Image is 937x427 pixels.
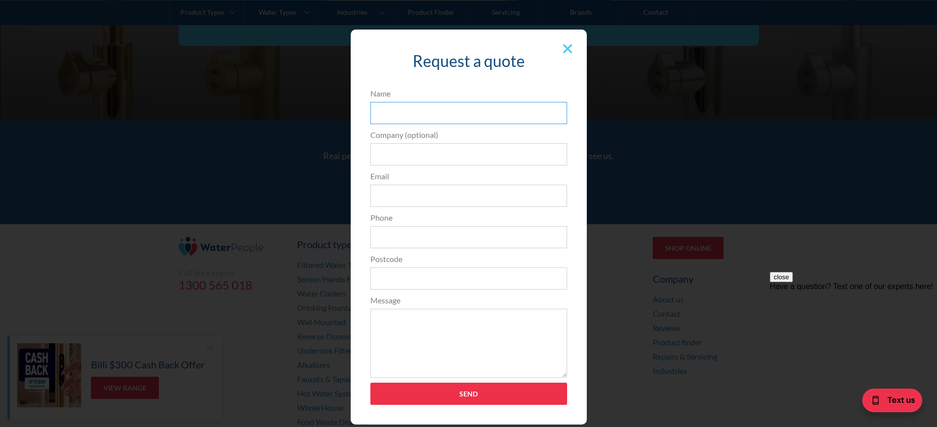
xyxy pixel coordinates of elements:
[370,49,567,73] h3: Request a quote
[370,129,567,141] label: Company (optional)
[370,170,567,182] label: Email
[370,295,567,306] label: Message
[370,383,567,405] input: Send
[839,378,937,427] iframe: podium webchat widget bubble
[770,272,937,390] iframe: podium webchat widget prompt
[370,88,567,99] label: Name
[370,253,567,265] label: Postcode
[365,88,572,415] form: Popup Form
[370,212,567,224] label: Phone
